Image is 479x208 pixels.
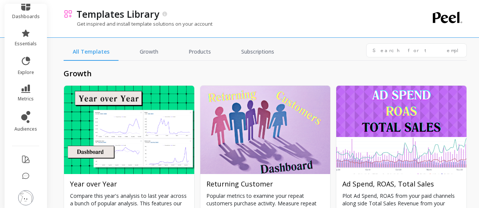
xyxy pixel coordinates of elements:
a: Growth [131,43,167,61]
p: Templates Library [76,8,159,20]
span: explore [18,69,34,75]
a: Products [179,43,220,61]
img: header icon [64,9,73,18]
a: All Templates [64,43,119,61]
span: dashboards [12,14,40,20]
img: profile picture [18,190,33,205]
p: Get inspired and install template solutions on your account [64,20,212,27]
span: audiences [14,126,37,132]
h2: growth [64,68,467,79]
input: Search for templates [366,43,467,57]
span: essentials [15,41,37,47]
a: Subscriptions [232,43,283,61]
nav: Tabs [64,43,283,61]
span: metrics [18,96,34,102]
